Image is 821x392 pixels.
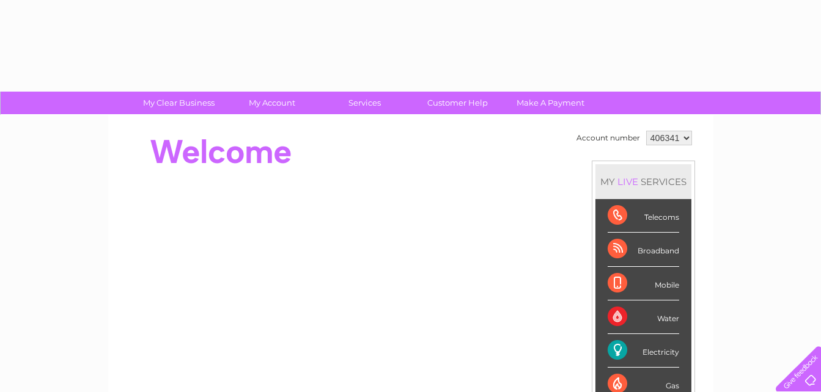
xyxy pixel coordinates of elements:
a: Make A Payment [500,92,601,114]
div: Water [608,300,679,334]
a: Customer Help [407,92,508,114]
div: Broadband [608,233,679,266]
a: My Clear Business [128,92,229,114]
div: MY SERVICES [595,164,691,199]
div: Mobile [608,267,679,300]
td: Account number [573,128,643,148]
div: LIVE [615,176,641,187]
div: Telecoms [608,199,679,233]
a: My Account [221,92,322,114]
div: Electricity [608,334,679,368]
a: Services [314,92,415,114]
